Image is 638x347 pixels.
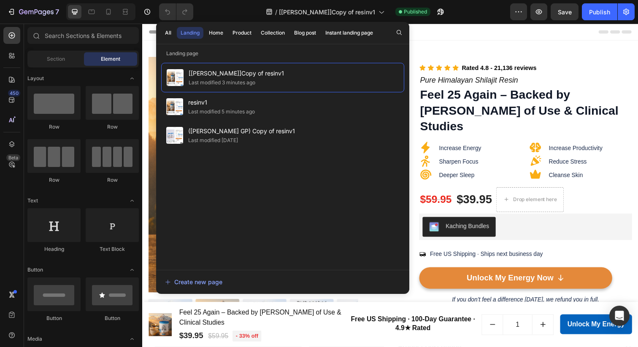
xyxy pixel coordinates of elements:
div: 450 [8,90,20,97]
h1: Feel 25 Again – Backed by [PERSON_NAME] of Use & Clinical Studies [37,289,212,311]
span: Increase Energy [303,124,346,130]
div: Open Intercom Messenger [609,306,630,326]
div: $39.95 [320,171,358,188]
input: Search Sections & Elements [27,27,139,44]
button: All [161,27,175,39]
button: Home [205,27,227,39]
div: Row [86,123,139,131]
span: Toggle open [125,72,139,85]
button: Landing [177,27,203,39]
div: Last modified [DATE] [188,136,238,145]
div: Publish [589,8,610,16]
div: Unlock My Energy [434,302,493,312]
span: Toggle open [125,332,139,346]
div: Last modified 5 minutes ago [188,108,255,116]
button: decrement [347,297,368,317]
div: $59.95 [283,172,316,187]
button: Instant landing page [322,27,377,39]
h2: Free US Shipping · 100-Day Guarantee · 4.9★ Rated [212,297,341,316]
div: Unlock My Energy Now [331,255,420,265]
button: Blog post [290,27,320,39]
div: Home [209,29,223,37]
span: Deeper Sleep [303,151,339,158]
button: Unlock My Energy&nbsp; [427,297,500,317]
span: [[PERSON_NAME]]Copy of resinv1 [189,68,284,78]
span: Free US Shipping · Ships next business day [294,232,409,239]
div: All [165,29,171,37]
span: Rated 4.8 - 21,136 reviews [326,42,403,48]
div: Button [27,315,81,322]
div: Product [232,29,251,37]
div: Collection [261,29,285,37]
span: Increase Productivity [415,124,470,130]
div: Text Block [86,245,139,253]
p: Landing page [156,49,409,58]
div: $39.95 [37,313,63,325]
span: Media [27,335,42,343]
span: ([PERSON_NAME] GP) Copy of resinv1 [188,126,295,136]
h2: Pure Himalayan Shilajit Resin [283,52,500,64]
div: $59.95 [66,313,89,325]
span: Published [404,8,427,16]
div: Row [86,176,139,184]
span: Sharpen Focus [303,137,343,144]
span: Reduce Stress [415,137,454,144]
span: resinv1 [188,97,255,108]
button: Kaching Bundles [286,197,361,218]
button: Unlock My Energy Now [283,249,480,271]
span: Button [27,266,43,274]
div: Button [86,315,139,322]
div: Beta [6,154,20,161]
button: Publish [582,3,617,20]
div: Instant landing page [325,29,373,37]
h2: Feel 25 Again – Backed by [PERSON_NAME] of Use & Clinical Studies [283,64,500,113]
div: Heading [27,245,81,253]
span: Text [27,197,38,204]
button: Carousel Next Arrow [230,149,240,159]
div: Row [27,176,81,184]
button: Collection [257,27,289,39]
span: Toggle open [125,194,139,207]
div: Drop element here [378,176,423,183]
button: Product [229,27,255,39]
div: Landing [181,29,200,37]
span: Save [558,8,572,16]
div: Undo/Redo [159,3,193,20]
pre: - 33% off [92,313,122,325]
span: Toggle open [125,263,139,277]
div: Row [27,123,81,131]
span: If you don’t feel a difference [DATE], we refund you in full. [316,278,466,285]
button: Save [551,3,579,20]
span: Element [101,55,120,63]
button: Create new page [165,274,401,291]
button: 7 [3,3,63,20]
input: quantity [368,297,398,317]
span: / [275,8,277,16]
button: increment [398,297,419,317]
span: Cleanse Skin [415,151,450,158]
span: Section [47,55,65,63]
div: Create new page [165,277,222,286]
div: Kaching Bundles [310,202,354,211]
p: 7 [55,7,59,17]
img: KachingBundles.png [293,202,303,213]
div: Last modified 3 minutes ago [189,78,255,87]
span: Layout [27,75,44,82]
div: Blog post [294,29,316,37]
span: [[PERSON_NAME]]Copy of resinv1 [279,8,375,16]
